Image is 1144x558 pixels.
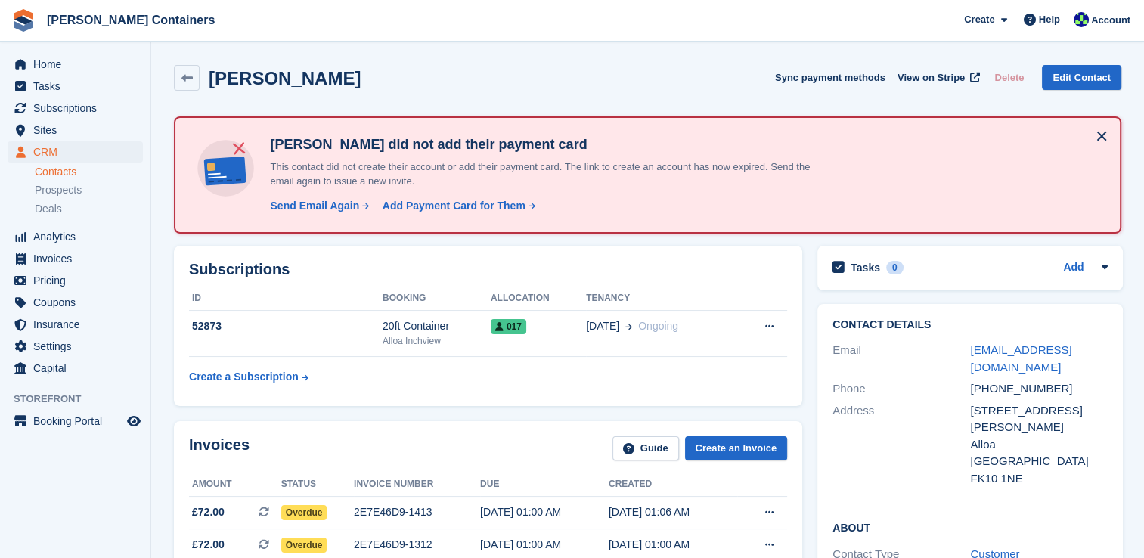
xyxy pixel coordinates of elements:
[33,141,124,163] span: CRM
[281,473,354,497] th: Status
[194,136,258,200] img: no-card-linked-e7822e413c904bf8b177c4d89f31251c4716f9871600ec3ca5bfc59e148c83f4.svg
[35,165,143,179] a: Contacts
[8,54,143,75] a: menu
[8,270,143,291] a: menu
[189,436,250,461] h2: Invoices
[189,369,299,385] div: Create a Subscription
[480,473,609,497] th: Due
[33,358,124,379] span: Capital
[886,261,904,274] div: 0
[354,473,480,497] th: Invoice number
[41,8,221,33] a: [PERSON_NAME] Containers
[8,314,143,335] a: menu
[377,198,537,214] a: Add Payment Card for Them
[832,519,1108,535] h2: About
[8,76,143,97] a: menu
[609,504,737,520] div: [DATE] 01:06 AM
[970,436,1108,454] div: Alloa
[8,248,143,269] a: menu
[33,248,124,269] span: Invoices
[8,226,143,247] a: menu
[609,473,737,497] th: Created
[189,363,308,391] a: Create a Subscription
[383,318,491,334] div: 20ft Container
[264,136,831,153] h4: [PERSON_NAME] did not add their payment card
[192,504,225,520] span: £72.00
[33,270,124,291] span: Pricing
[970,343,1071,374] a: [EMAIL_ADDRESS][DOMAIN_NAME]
[8,411,143,432] a: menu
[33,336,124,357] span: Settings
[33,292,124,313] span: Coupons
[383,287,491,311] th: Booking
[612,436,679,461] a: Guide
[35,202,62,216] span: Deals
[832,380,970,398] div: Phone
[480,504,609,520] div: [DATE] 01:00 AM
[586,318,619,334] span: [DATE]
[970,402,1108,436] div: [STREET_ADDRESS][PERSON_NAME]
[832,319,1108,331] h2: Contact Details
[33,314,124,335] span: Insurance
[988,65,1030,90] button: Delete
[33,76,124,97] span: Tasks
[35,182,143,198] a: Prospects
[970,470,1108,488] div: FK10 1NE
[1039,12,1060,27] span: Help
[832,402,970,488] div: Address
[14,392,150,407] span: Storefront
[270,198,359,214] div: Send Email Again
[898,70,965,85] span: View on Stripe
[491,287,586,311] th: Allocation
[33,226,124,247] span: Analytics
[8,292,143,313] a: menu
[189,261,787,278] h2: Subscriptions
[1042,65,1121,90] a: Edit Contact
[609,537,737,553] div: [DATE] 01:00 AM
[281,538,327,553] span: Overdue
[964,12,994,27] span: Create
[354,504,480,520] div: 2E7E46D9-1413
[491,319,526,334] span: 017
[775,65,885,90] button: Sync payment methods
[189,287,383,311] th: ID
[354,537,480,553] div: 2E7E46D9-1312
[1091,13,1130,28] span: Account
[1063,259,1084,277] a: Add
[8,141,143,163] a: menu
[383,334,491,348] div: Alloa Inchview
[8,98,143,119] a: menu
[383,198,525,214] div: Add Payment Card for Them
[480,537,609,553] div: [DATE] 01:00 AM
[33,411,124,432] span: Booking Portal
[33,54,124,75] span: Home
[638,320,678,332] span: Ongoing
[189,318,383,334] div: 52873
[8,336,143,357] a: menu
[832,342,970,376] div: Email
[970,453,1108,470] div: [GEOGRAPHIC_DATA]
[891,65,983,90] a: View on Stripe
[209,68,361,88] h2: [PERSON_NAME]
[35,201,143,217] a: Deals
[970,380,1108,398] div: [PHONE_NUMBER]
[125,412,143,430] a: Preview store
[586,287,736,311] th: Tenancy
[189,473,281,497] th: Amount
[1074,12,1089,27] img: Audra Whitelaw
[33,119,124,141] span: Sites
[264,160,831,189] p: This contact did not create their account or add their payment card. The link to create an accoun...
[8,119,143,141] a: menu
[851,261,880,274] h2: Tasks
[35,183,82,197] span: Prospects
[8,358,143,379] a: menu
[192,537,225,553] span: £72.00
[12,9,35,32] img: stora-icon-8386f47178a22dfd0bd8f6a31ec36ba5ce8667c1dd55bd0f319d3a0aa187defe.svg
[281,505,327,520] span: Overdue
[33,98,124,119] span: Subscriptions
[685,436,788,461] a: Create an Invoice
